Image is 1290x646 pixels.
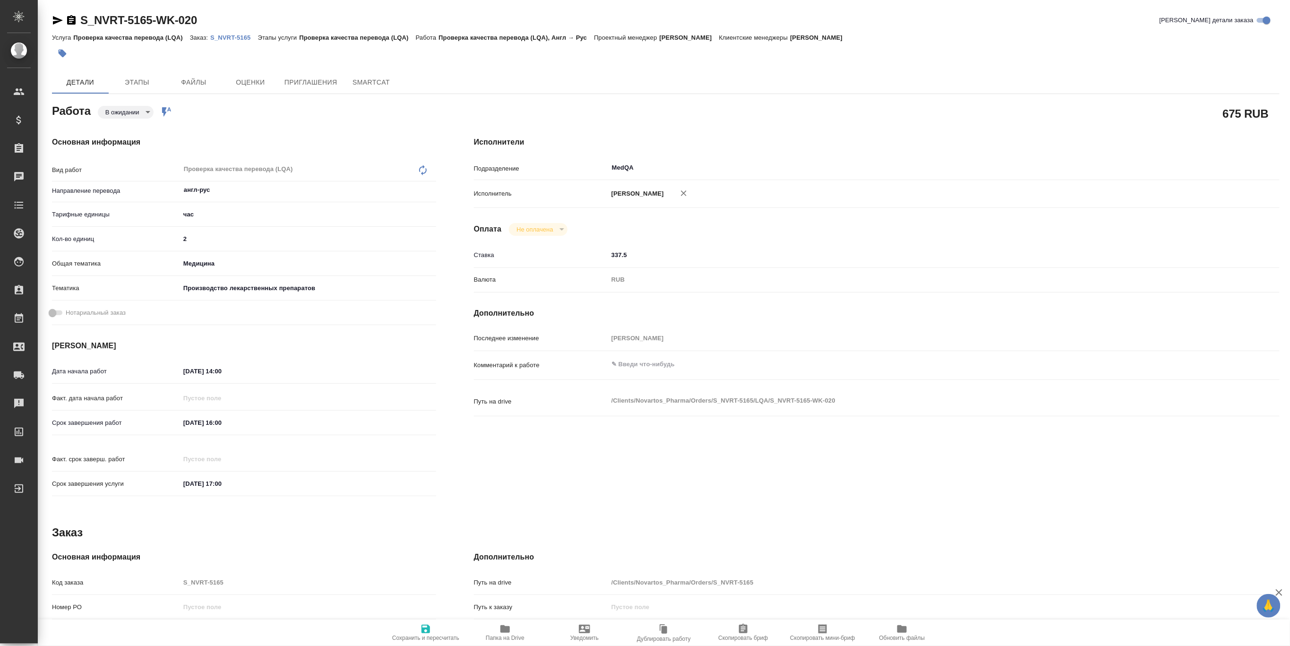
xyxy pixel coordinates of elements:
[52,259,180,268] p: Общая тематика
[103,108,142,116] button: В ожидании
[171,77,216,88] span: Файлы
[180,600,436,614] input: Пустое поле
[608,600,1213,614] input: Пустое поле
[98,106,154,119] div: В ожидании
[52,551,436,563] h4: Основная информация
[790,34,850,41] p: [PERSON_NAME]
[474,334,608,343] p: Последнее изменение
[416,34,439,41] p: Работа
[66,15,77,26] button: Скопировать ссылку
[52,137,436,148] h4: Основная информация
[594,34,659,41] p: Проектный менеджер
[228,77,273,88] span: Оценки
[80,14,197,26] a: S_NVRT-5165-WK-020
[52,210,180,219] p: Тарифные единицы
[52,479,180,489] p: Срок завершения услуги
[783,620,862,646] button: Скопировать мини-бриф
[704,620,783,646] button: Скопировать бриф
[180,477,263,491] input: ✎ Введи что-нибудь
[474,275,608,284] p: Валюта
[349,77,394,88] span: SmartCat
[52,15,63,26] button: Скопировать ссылку для ЯМессенджера
[180,256,436,272] div: Медицина
[392,635,459,641] span: Сохранить и пересчитать
[719,34,791,41] p: Клиентские менеджеры
[52,340,436,352] h4: [PERSON_NAME]
[431,189,433,191] button: Open
[210,34,258,41] p: S_NVRT-5165
[439,34,594,41] p: Проверка качества перевода (LQA), Англ → Рус
[673,183,694,204] button: Удалить исполнителя
[608,331,1213,345] input: Пустое поле
[608,272,1213,288] div: RUB
[180,280,436,296] div: Производство лекарственных препаратов
[1223,105,1269,121] h2: 675 RUB
[862,620,942,646] button: Обновить файлы
[474,224,502,235] h4: Оплата
[52,34,73,41] p: Услуга
[52,603,180,612] p: Номер РО
[258,34,300,41] p: Этапы услуги
[299,34,415,41] p: Проверка качества перевода (LQA)
[465,620,545,646] button: Папка на Drive
[660,34,719,41] p: [PERSON_NAME]
[66,308,126,318] span: Нотариальный заказ
[1257,594,1281,618] button: 🙏
[637,636,691,642] span: Дублировать работу
[114,77,160,88] span: Этапы
[190,34,210,41] p: Заказ:
[52,418,180,428] p: Срок завершения работ
[1160,16,1254,25] span: [PERSON_NAME] детали заказа
[180,232,436,246] input: ✎ Введи что-нибудь
[386,620,465,646] button: Сохранить и пересчитать
[180,207,436,223] div: час
[58,77,103,88] span: Детали
[52,525,83,540] h2: Заказ
[180,416,263,430] input: ✎ Введи что-нибудь
[52,186,180,196] p: Направление перевода
[474,164,608,173] p: Подразделение
[52,165,180,175] p: Вид работ
[52,367,180,376] p: Дата начала работ
[474,603,608,612] p: Путь к заказу
[180,576,436,589] input: Пустое поле
[180,452,263,466] input: Пустое поле
[52,102,91,119] h2: Работа
[52,455,180,464] p: Факт. срок заверш. работ
[474,551,1280,563] h4: Дополнительно
[180,391,263,405] input: Пустое поле
[718,635,768,641] span: Скопировать бриф
[73,34,189,41] p: Проверка качества перевода (LQA)
[474,361,608,370] p: Комментарий к работе
[474,578,608,587] p: Путь на drive
[52,394,180,403] p: Факт. дата начала работ
[474,250,608,260] p: Ставка
[474,137,1280,148] h4: Исполнители
[608,248,1213,262] input: ✎ Введи что-нибудь
[608,189,664,198] p: [PERSON_NAME]
[514,225,556,233] button: Не оплачена
[180,364,263,378] input: ✎ Введи что-нибудь
[608,393,1213,409] textarea: /Clients/Novartos_Pharma/Orders/S_NVRT-5165/LQA/S_NVRT-5165-WK-020
[1261,596,1277,616] span: 🙏
[52,234,180,244] p: Кол-во единиц
[545,620,624,646] button: Уведомить
[570,635,599,641] span: Уведомить
[52,43,73,64] button: Добавить тэг
[474,189,608,198] p: Исполнитель
[624,620,704,646] button: Дублировать работу
[52,284,180,293] p: Тематика
[608,576,1213,589] input: Пустое поле
[790,635,855,641] span: Скопировать мини-бриф
[52,578,180,587] p: Код заказа
[509,223,567,236] div: В ожидании
[486,635,525,641] span: Папка на Drive
[474,397,608,406] p: Путь на drive
[284,77,337,88] span: Приглашения
[474,308,1280,319] h4: Дополнительно
[1207,167,1209,169] button: Open
[879,635,925,641] span: Обновить файлы
[210,33,258,41] a: S_NVRT-5165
